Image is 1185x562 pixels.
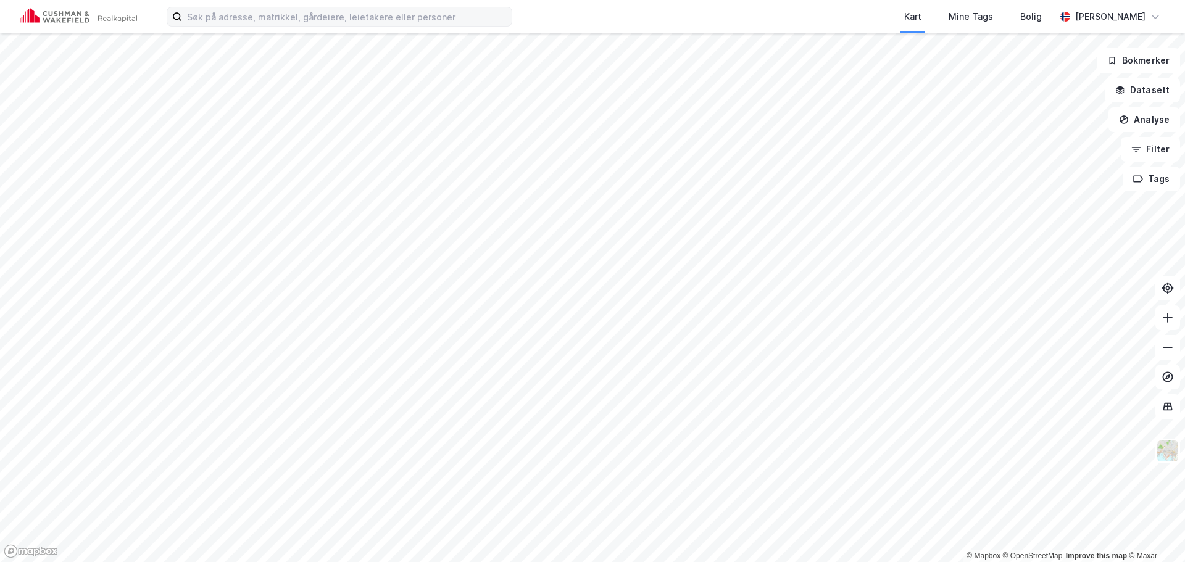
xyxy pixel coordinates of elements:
[20,8,137,25] img: cushman-wakefield-realkapital-logo.202ea83816669bd177139c58696a8fa1.svg
[1123,503,1185,562] div: Kontrollprogram for chat
[1075,9,1145,24] div: [PERSON_NAME]
[1123,503,1185,562] iframe: Chat Widget
[904,9,921,24] div: Kart
[1020,9,1042,24] div: Bolig
[182,7,512,26] input: Søk på adresse, matrikkel, gårdeiere, leietakere eller personer
[949,9,993,24] div: Mine Tags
